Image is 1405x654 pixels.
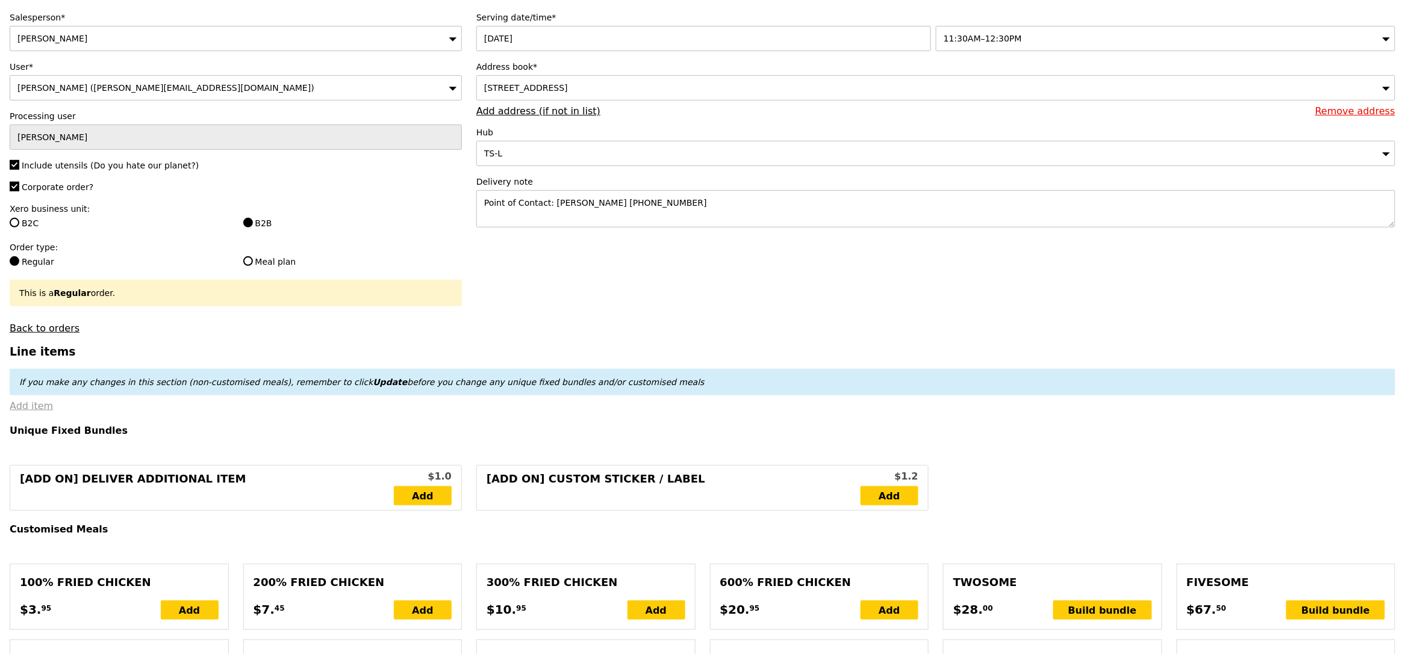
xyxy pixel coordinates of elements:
div: Fivesome [1187,574,1386,591]
div: Build bundle [1286,600,1385,620]
label: Meal plan [243,256,462,268]
div: 200% Fried Chicken [254,574,452,591]
div: [Add on] Deliver Additional Item [20,470,394,505]
span: 50 [1217,603,1227,613]
div: Build bundle [1053,600,1152,620]
span: [PERSON_NAME] ([PERSON_NAME][EMAIL_ADDRESS][DOMAIN_NAME]) [17,83,314,93]
a: Back to orders [10,322,79,334]
span: 45 [275,603,285,613]
h3: Line items [10,345,1395,358]
span: $3. [20,600,41,619]
label: Hub [476,126,1395,138]
div: Add [861,600,918,620]
b: Regular [54,288,90,298]
b: Update [373,377,407,387]
div: Twosome [953,574,1152,591]
label: Regular [10,256,228,268]
div: Add [394,600,452,620]
div: $1.2 [861,469,918,484]
span: $7. [254,600,275,619]
label: Delivery note [476,176,1395,188]
span: 95 [41,603,51,613]
span: Corporate order? [22,182,93,192]
label: Processing user [10,110,462,122]
div: 300% Fried Chicken [487,574,685,591]
input: Meal plan [243,256,253,266]
span: [PERSON_NAME] [17,34,87,43]
span: $10. [487,600,516,619]
input: Include utensils (Do you hate our planet?) [10,160,19,170]
div: 100% Fried Chicken [20,574,219,591]
label: Xero business unit: [10,203,462,215]
input: B2B [243,218,253,227]
input: Regular [10,256,19,266]
label: Serving date/time* [476,11,1395,23]
div: 600% Fried Chicken [720,574,919,591]
input: Corporate order? [10,182,19,191]
span: 95 [516,603,526,613]
span: 00 [983,603,993,613]
em: If you make any changes in this section (non-customised meals), remember to click before you chan... [19,377,705,387]
div: $1.0 [394,469,452,484]
span: 95 [750,603,760,613]
div: Add [628,600,685,620]
span: $28. [953,600,983,619]
div: [Add on] Custom Sticker / Label [487,470,861,505]
a: Add address (if not in list) [476,105,600,117]
label: B2B [243,217,462,229]
span: [STREET_ADDRESS] [484,83,568,93]
span: Include utensils (Do you hate our planet?) [22,161,199,170]
div: Add [161,600,219,620]
input: Serving date [476,26,931,51]
span: TS-L [484,149,502,158]
label: B2C [10,217,228,229]
span: 11:30AM–12:30PM [944,34,1022,43]
a: Add item [10,400,53,412]
h4: Unique Fixed Bundles [10,425,1395,436]
h4: Customised Meals [10,523,1395,535]
a: Add [394,486,452,505]
span: $20. [720,600,750,619]
input: B2C [10,218,19,227]
label: Salesperson* [10,11,462,23]
label: User* [10,61,462,73]
div: This is a order. [19,287,452,299]
a: Remove address [1315,105,1395,117]
a: Add [861,486,918,505]
span: $67. [1187,600,1217,619]
label: Address book* [476,61,1395,73]
label: Order type: [10,241,462,253]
